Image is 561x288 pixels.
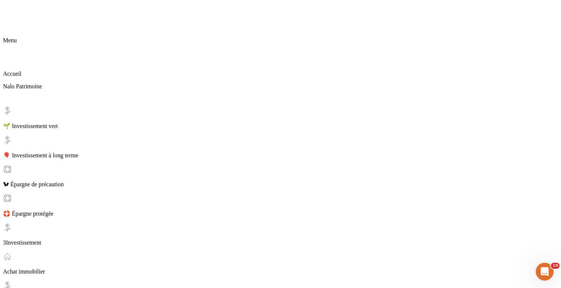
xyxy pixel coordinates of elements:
div: Accueil [3,54,558,77]
div: Achat immobilier [3,252,558,275]
p: 🛟 Épargne protégée [3,210,558,217]
div: 🐿 Épargne de précaution [3,165,558,188]
p: 🌱 Investissement vert [3,122,558,130]
p: 🎈 Investissement à long terme [3,152,558,159]
p: Achat immobilier [3,268,558,275]
p: Nalo Patrimoine [3,83,558,90]
iframe: Intercom live chat [536,263,554,281]
div: 🌱 Investissement vert [3,106,558,130]
div: 3Investissement [3,223,558,246]
div: 🎈 Investissement à long terme [3,135,558,159]
span: 10 [551,263,560,269]
div: 🛟 Épargne protégée [3,194,558,217]
p: Accueil [3,71,558,77]
span: Menu [3,37,17,43]
p: 3Investissement [3,239,558,246]
p: 🐿 Épargne de précaution [3,181,558,188]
